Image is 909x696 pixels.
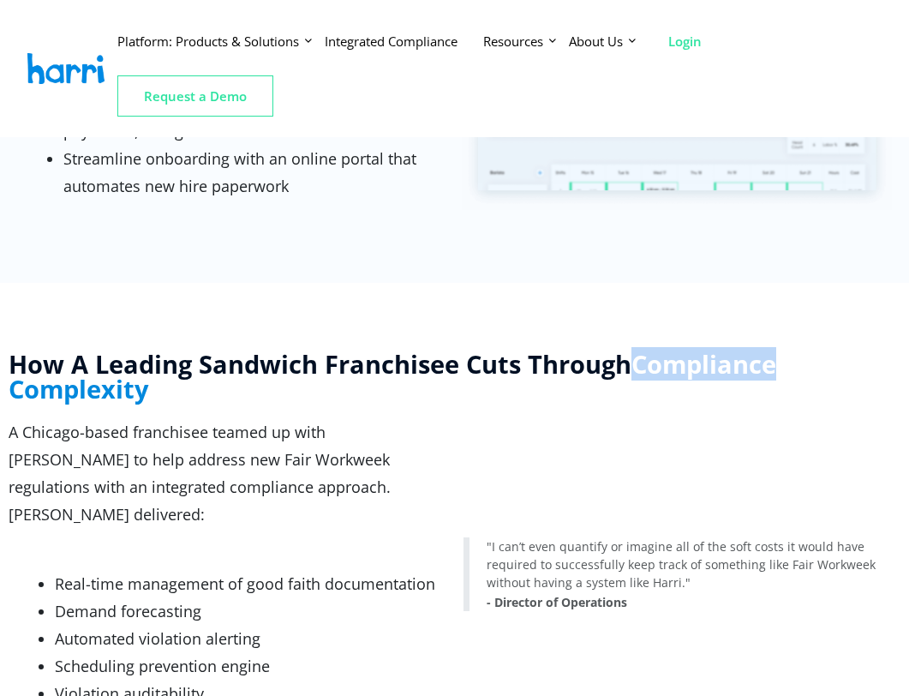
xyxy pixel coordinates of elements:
li: Real-time management of good faith documentation [55,570,446,597]
li: Demand forecasting [55,597,446,625]
li: Scheduling prevention engine [55,652,446,680]
a: Integrated Compliance [325,32,483,51]
p: A Chicago-based franchisee teamed up with [PERSON_NAME] to help address new Fair Workweek regulat... [9,418,446,528]
a: Login [668,32,727,51]
a: Platform: Products & Solutions [117,32,325,51]
li: Streamline onboarding with an online portal that automates new hire paperwork [63,145,445,200]
span: Compliance Complexity [9,347,776,405]
li: Automated violation alerting [55,625,446,652]
iframe: Qualified Messenger [830,617,909,696]
span: Platform: Products & Solutions [117,33,299,50]
span: Resources [483,33,543,50]
h3: How a Leading Sandwich Franchisee Cuts Through [9,351,900,401]
span: Integrated Compliance [325,33,457,50]
span: About Us [569,33,623,50]
p: "I can’t even quantify or imagine all of the soft costs it would have required to successfully ke... [487,537,901,591]
button: Request a Demo [117,75,273,117]
a: About Us [569,32,649,51]
a: [PERSON_NAME] [27,53,105,84]
a: Resources [483,32,569,51]
cite: - Director of Operations [487,593,627,611]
